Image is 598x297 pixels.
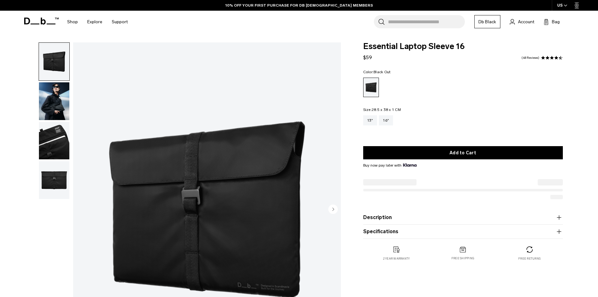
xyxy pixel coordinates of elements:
span: Buy now pay later with [363,162,417,168]
button: Essential Laptop Sleeve 16 Black Out [39,82,70,120]
a: Account [510,18,534,25]
a: Db Black [474,15,500,28]
button: Essential Laptop Sleeve 16 Black Out [39,161,70,199]
a: Shop [67,11,78,33]
a: Explore [87,11,102,33]
a: Support [112,11,128,33]
a: 16" [379,115,393,125]
img: Essential Laptop Sleeve 16 Black Out [39,122,69,160]
a: Black Out [363,78,379,97]
button: Next slide [328,204,338,215]
span: Essential Laptop Sleeve 16 [363,42,563,51]
p: Free returns [518,256,541,261]
img: Essential Laptop Sleeve 16 Black Out [39,161,69,199]
legend: Color: [363,70,391,74]
a: 10% OFF YOUR FIRST PURCHASE FOR DB [DEMOGRAPHIC_DATA] MEMBERS [225,3,373,8]
span: 28.5 x 38 x 1 CM [372,107,401,112]
a: 48 reviews [521,56,539,59]
img: {"height" => 20, "alt" => "Klarna"} [403,163,417,167]
p: 2 year warranty [383,256,410,261]
button: Add to Cart [363,146,563,159]
legend: Size: [363,108,401,112]
span: Bag [552,19,560,25]
button: Essential Laptop Sleeve 16 Black Out [39,122,70,160]
nav: Main Navigation [62,11,132,33]
span: Black Out [374,70,391,74]
img: Essential Laptop Sleeve 16 Black Out [39,82,69,120]
img: Essential Laptop Sleeve 16 Black Out [39,43,69,80]
button: Specifications [363,228,563,235]
p: Free shipping [451,256,474,261]
span: $59 [363,54,372,60]
button: Bag [544,18,560,25]
button: Description [363,214,563,221]
button: Essential Laptop Sleeve 16 Black Out [39,42,70,81]
span: Account [518,19,534,25]
a: 13" [363,115,377,125]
